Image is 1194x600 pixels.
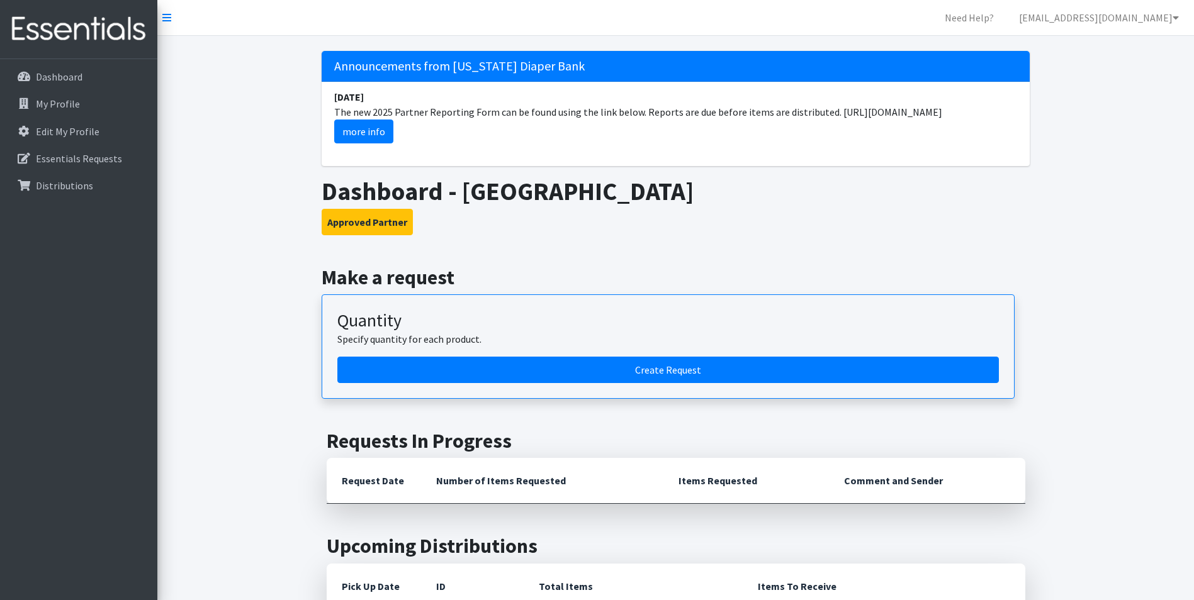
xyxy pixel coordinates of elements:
[322,176,1030,206] h1: Dashboard - [GEOGRAPHIC_DATA]
[36,179,93,192] p: Distributions
[5,91,152,116] a: My Profile
[5,146,152,171] a: Essentials Requests
[327,458,421,504] th: Request Date
[36,97,80,110] p: My Profile
[5,173,152,198] a: Distributions
[327,534,1025,558] h2: Upcoming Distributions
[337,357,999,383] a: Create a request by quantity
[5,119,152,144] a: Edit My Profile
[421,458,664,504] th: Number of Items Requested
[36,152,122,165] p: Essentials Requests
[1009,5,1189,30] a: [EMAIL_ADDRESS][DOMAIN_NAME]
[327,429,1025,453] h2: Requests In Progress
[337,331,999,347] p: Specify quantity for each product.
[337,310,999,331] h3: Quantity
[5,8,152,50] img: HumanEssentials
[334,119,393,143] a: more info
[829,458,1025,504] th: Comment and Sender
[935,5,1004,30] a: Need Help?
[322,265,1030,289] h2: Make a request
[322,51,1030,82] h5: Announcements from [US_STATE] Diaper Bank
[36,70,82,83] p: Dashboard
[5,64,152,89] a: Dashboard
[334,91,364,103] strong: [DATE]
[663,458,829,504] th: Items Requested
[36,125,99,138] p: Edit My Profile
[322,209,413,235] button: Approved Partner
[322,82,1030,151] li: The new 2025 Partner Reporting Form can be found using the link below. Reports are due before ite...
